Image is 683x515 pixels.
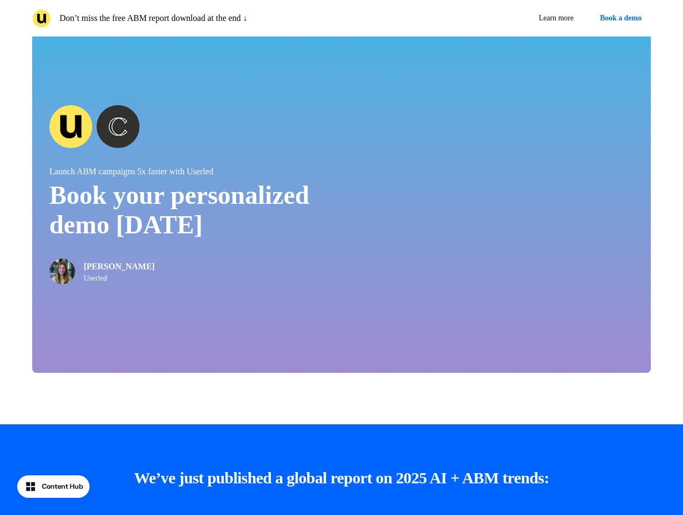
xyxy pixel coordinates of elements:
[60,12,247,25] p: Don’t miss the free ABM report download at the end ↓
[49,165,342,178] p: Launch ABM campaigns 5x faster with Userled
[17,475,90,498] button: Content Hub
[49,180,342,239] p: Book your personalized demo [DATE]
[84,274,155,283] p: Userled
[42,481,83,492] div: Content Hub
[134,467,549,489] p: :
[591,9,651,28] button: Book a demo
[530,9,582,28] a: Learn more
[84,260,155,273] p: [PERSON_NAME]
[419,34,634,356] iframe: Calendly Scheduling Page
[134,469,544,487] strong: We’ve just published a global report on 2025 AI + ABM trends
